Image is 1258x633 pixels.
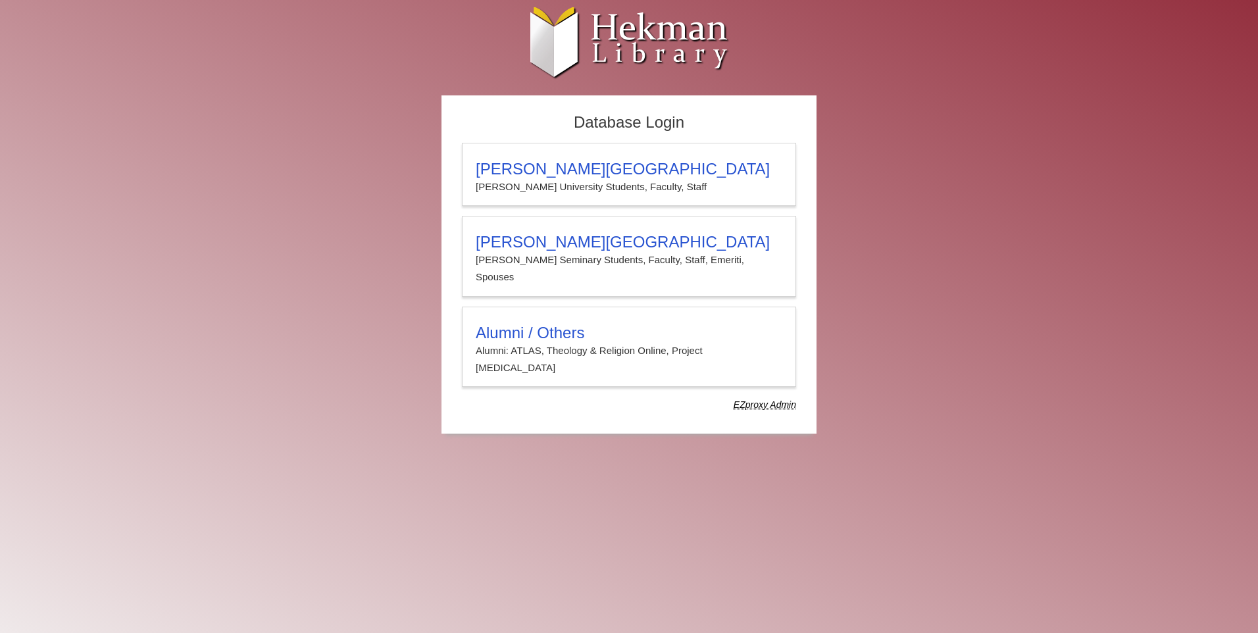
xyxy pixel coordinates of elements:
h2: Database Login [455,109,803,136]
a: [PERSON_NAME][GEOGRAPHIC_DATA][PERSON_NAME] University Students, Faculty, Staff [462,143,796,206]
summary: Alumni / OthersAlumni: ATLAS, Theology & Religion Online, Project [MEDICAL_DATA] [476,324,782,377]
h3: [PERSON_NAME][GEOGRAPHIC_DATA] [476,160,782,178]
p: [PERSON_NAME] University Students, Faculty, Staff [476,178,782,195]
a: [PERSON_NAME][GEOGRAPHIC_DATA][PERSON_NAME] Seminary Students, Faculty, Staff, Emeriti, Spouses [462,216,796,297]
p: [PERSON_NAME] Seminary Students, Faculty, Staff, Emeriti, Spouses [476,251,782,286]
dfn: Use Alumni login [734,399,796,410]
h3: Alumni / Others [476,324,782,342]
p: Alumni: ATLAS, Theology & Religion Online, Project [MEDICAL_DATA] [476,342,782,377]
h3: [PERSON_NAME][GEOGRAPHIC_DATA] [476,233,782,251]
